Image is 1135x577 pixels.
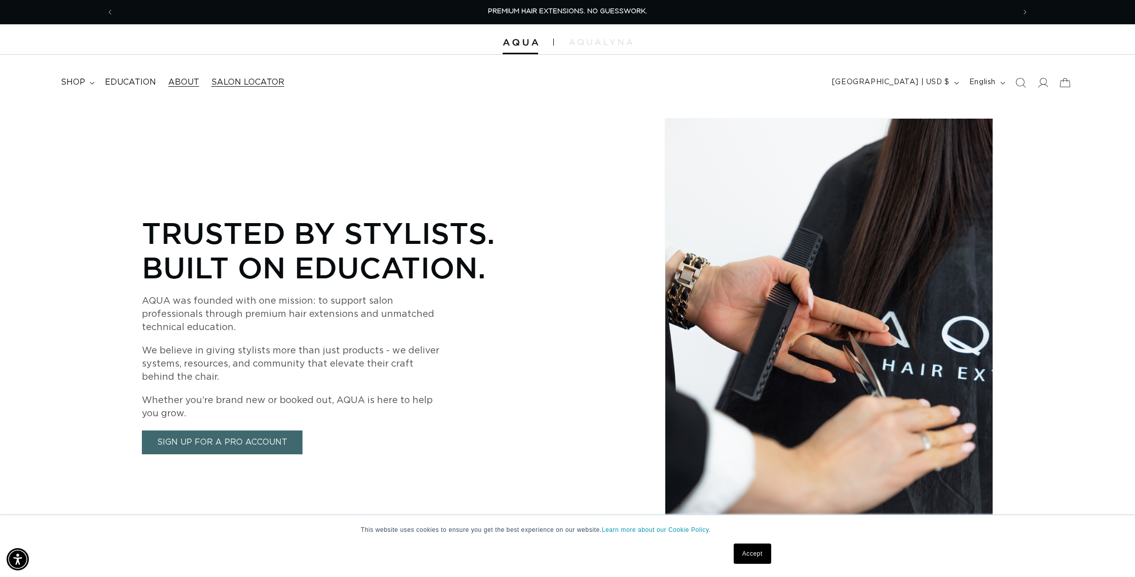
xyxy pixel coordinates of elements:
span: PREMIUM HAIR EXTENSIONS. NO GUESSWORK. [488,8,647,15]
button: English [963,73,1009,92]
img: Aqua Hair Extensions [503,39,538,46]
span: Salon Locator [211,77,284,88]
span: English [969,77,996,88]
button: [GEOGRAPHIC_DATA] | USD $ [826,73,963,92]
button: Next announcement [1014,3,1036,22]
div: Accessibility Menu [7,548,29,570]
summary: Search [1009,71,1032,94]
p: AQUA was founded with one mission: to support salon professionals through premium hair extensions... [142,295,446,334]
a: Sign Up for a Pro Account [142,430,302,454]
summary: shop [55,71,99,94]
p: Whether you’re brand new or booked out, AQUA is here to help you grow. [142,394,446,420]
a: About [162,71,205,94]
span: shop [61,77,85,88]
p: This website uses cookies to ensure you get the best experience on our website. [361,525,774,534]
span: Education [105,77,156,88]
button: Previous announcement [99,3,121,22]
a: Learn more about our Cookie Policy. [602,526,711,533]
a: Accept [734,544,771,564]
span: About [168,77,199,88]
a: Salon Locator [205,71,290,94]
a: Education [99,71,162,94]
img: aqualyna.com [569,39,632,45]
span: [GEOGRAPHIC_DATA] | USD $ [832,77,950,88]
p: We believe in giving stylists more than just products - we deliver systems, resources, and commun... [142,344,446,384]
p: Trusted by Stylists. Built on Education. [142,215,527,284]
